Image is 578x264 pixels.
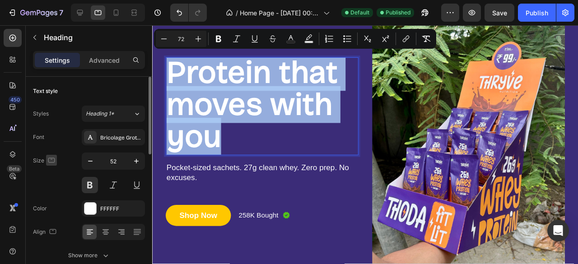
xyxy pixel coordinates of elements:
[485,4,514,22] button: Save
[152,25,578,264] iframe: Design area
[68,251,110,260] div: Show more
[86,110,114,118] span: Heading 1*
[9,96,22,103] div: 450
[526,8,548,18] div: Publish
[33,110,49,118] div: Styles
[518,4,556,22] button: Publish
[33,87,58,95] div: Text style
[33,133,44,141] div: Font
[4,4,67,22] button: 7
[33,155,57,167] div: Size
[350,9,369,17] span: Default
[170,4,207,22] div: Undo/Redo
[240,8,320,18] span: Home Page - [DATE] 00:25:55
[492,9,507,17] span: Save
[82,106,145,122] button: Heading 1*
[59,7,63,18] p: 7
[7,165,22,172] div: Beta
[100,134,143,142] div: Bricolage Grotesque
[100,205,143,213] div: FFFFFF
[386,9,410,17] span: Published
[89,56,120,65] p: Advanced
[45,56,70,65] p: Settings
[236,8,238,18] span: /
[33,247,145,264] button: Show more
[154,29,436,49] div: Editor contextual toolbar
[547,220,569,241] div: Open Intercom Messenger
[33,226,58,238] div: Align
[44,32,141,43] p: Heading
[33,204,47,213] div: Color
